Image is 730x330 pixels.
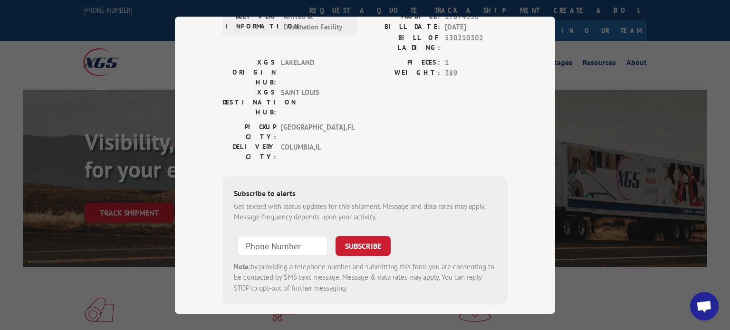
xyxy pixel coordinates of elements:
[445,57,508,68] span: 1
[281,87,345,117] span: SAINT LOUIS
[234,187,496,201] div: Subscribe to alerts
[336,236,391,255] button: SUBSCRIBE
[365,57,440,68] label: PIECES:
[281,122,345,141] span: [GEOGRAPHIC_DATA] , FL
[365,32,440,52] label: BILL OF LADING:
[234,261,496,293] div: by providing a telephone number and submitting this form you are consenting to be contacted by SM...
[445,11,508,22] span: 17674358
[365,22,440,33] label: BILL DATE:
[234,262,250,271] strong: Note:
[234,201,496,222] div: Get texted with status updates for this shipment. Message and data rates may apply. Message frequ...
[222,57,276,87] label: XGS ORIGIN HUB:
[445,22,508,33] span: [DATE]
[238,236,328,255] input: Phone Number
[225,11,279,32] label: DELIVERY INFORMATION:
[365,11,440,22] label: PROBILL:
[222,141,276,161] label: DELIVERY CITY:
[690,292,719,321] div: Open chat
[365,68,440,79] label: WEIGHT:
[281,141,345,161] span: COLUMBIA , IL
[284,11,348,32] span: Arrived at Destination Facility
[445,68,508,79] span: 389
[281,57,345,87] span: LAKELAND
[445,32,508,52] span: 530210302
[222,87,276,117] label: XGS DESTINATION HUB:
[222,122,276,141] label: PICKUP CITY:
